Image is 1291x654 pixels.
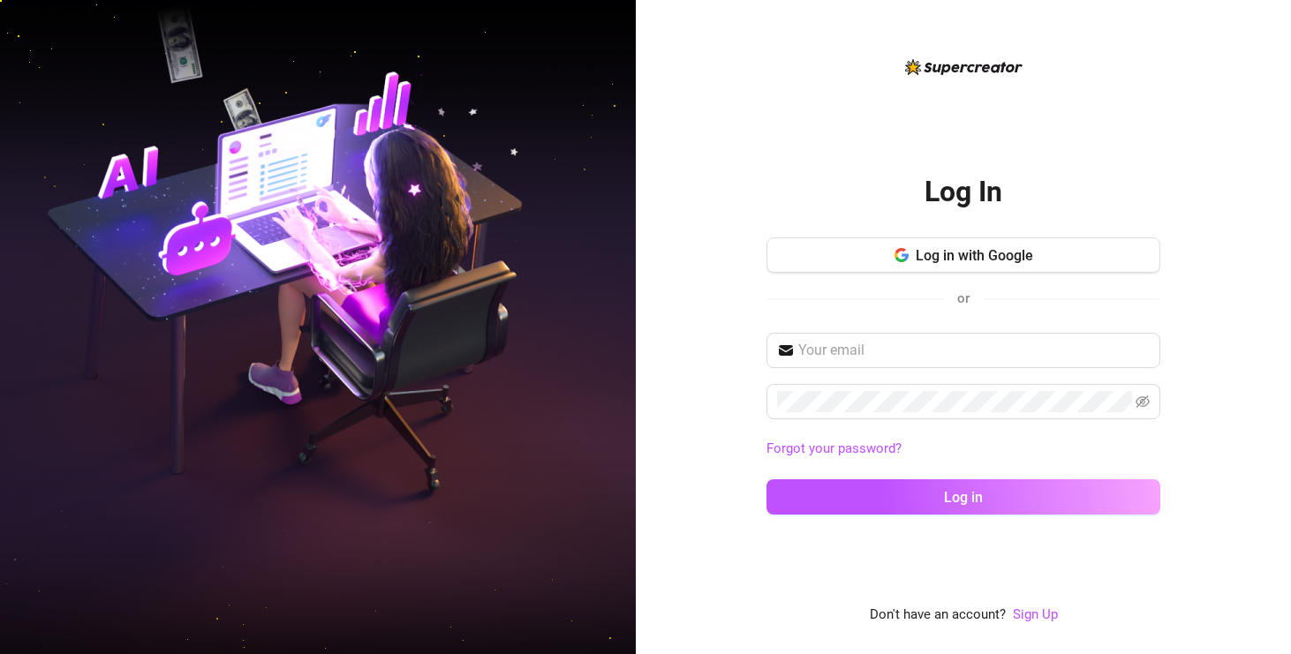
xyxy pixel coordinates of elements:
input: Your email [798,340,1150,361]
a: Forgot your password? [766,440,902,456]
span: Log in [944,489,983,506]
button: Log in with Google [766,237,1160,273]
h2: Log In [925,174,1002,210]
span: Log in with Google [916,247,1033,264]
span: or [957,290,970,306]
a: Sign Up [1013,605,1058,626]
a: Forgot your password? [766,439,1160,460]
img: logo-BBDzfeDw.svg [905,59,1023,75]
span: Don't have an account? [870,605,1006,626]
button: Log in [766,479,1160,515]
a: Sign Up [1013,606,1058,622]
span: eye-invisible [1136,395,1150,409]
